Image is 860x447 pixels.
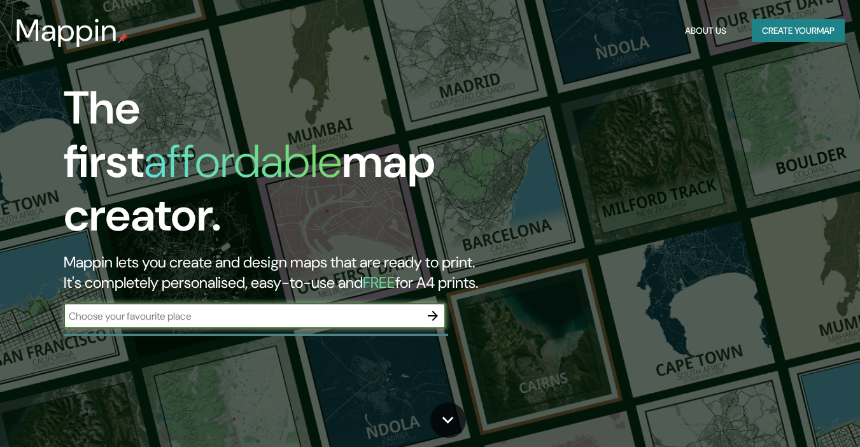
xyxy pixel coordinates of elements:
[752,19,845,43] button: Create yourmap
[680,19,731,43] button: About Us
[363,273,395,292] h5: FREE
[64,82,494,252] h1: The first map creator.
[64,252,494,293] h2: Mappin lets you create and design maps that are ready to print. It's completely personalised, eas...
[15,13,118,48] h3: Mappin
[118,33,128,43] img: mappin-pin
[64,309,420,323] input: Choose your favourite place
[144,132,342,191] h1: affordable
